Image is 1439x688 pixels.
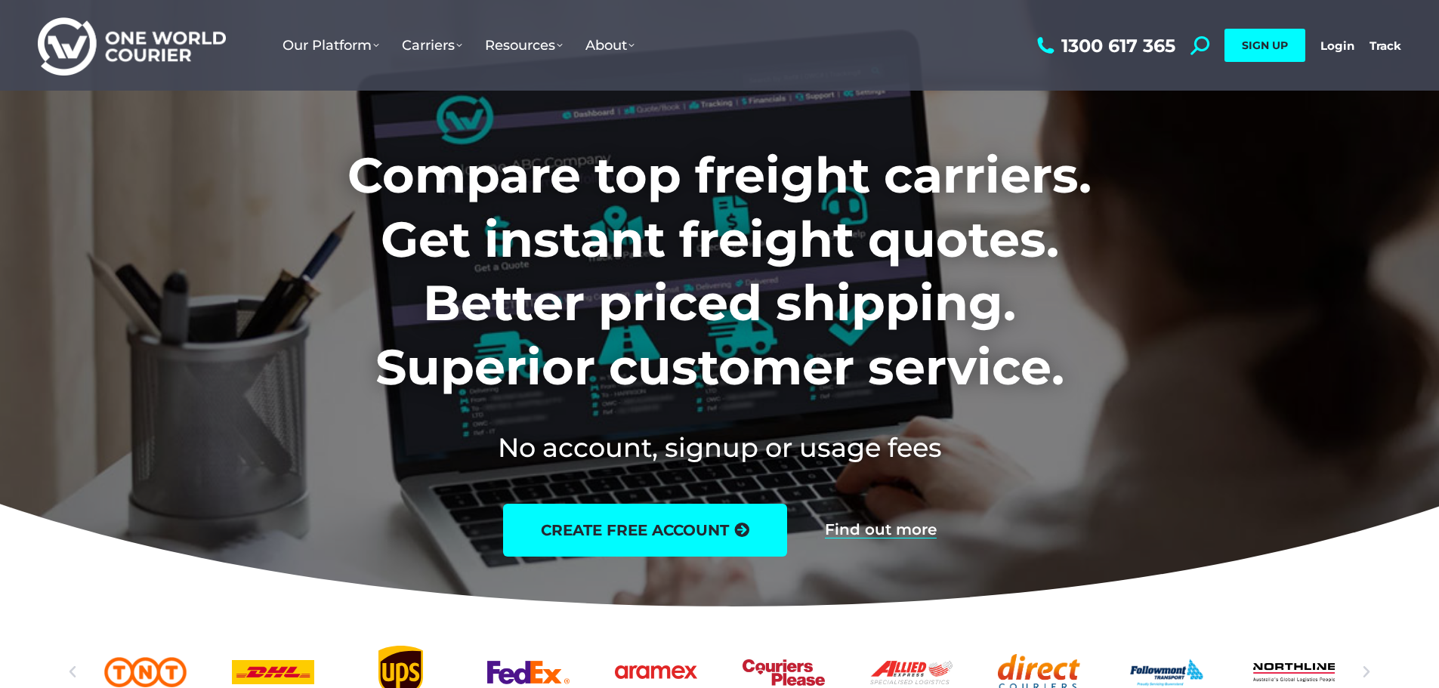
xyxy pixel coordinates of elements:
a: SIGN UP [1224,29,1305,62]
a: 1300 617 365 [1033,36,1175,55]
span: SIGN UP [1242,39,1288,52]
span: Our Platform [283,37,379,54]
a: Our Platform [271,22,391,69]
h1: Compare top freight carriers. Get instant freight quotes. Better priced shipping. Superior custom... [248,143,1191,399]
a: Login [1320,39,1354,53]
span: Resources [485,37,563,54]
a: Resources [474,22,574,69]
h2: No account, signup or usage fees [248,429,1191,466]
span: About [585,37,635,54]
a: About [574,22,646,69]
a: Track [1370,39,1401,53]
a: Carriers [391,22,474,69]
a: create free account [503,504,787,557]
span: Carriers [402,37,462,54]
a: Find out more [825,522,937,538]
img: One World Courier [38,15,226,76]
